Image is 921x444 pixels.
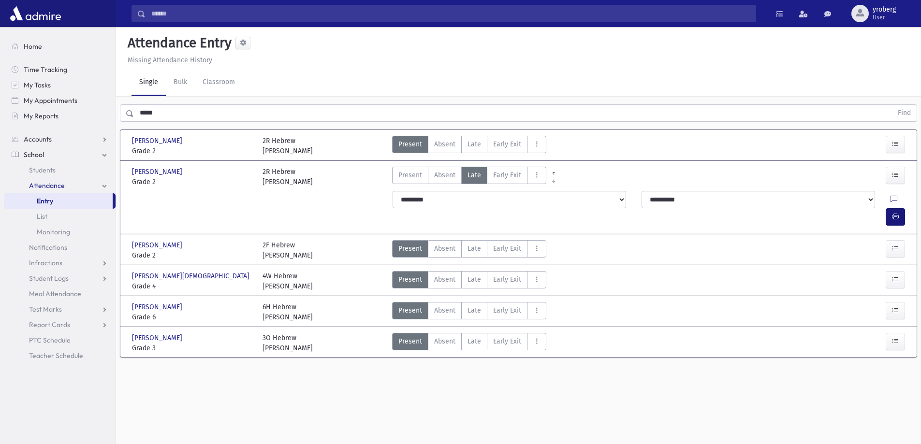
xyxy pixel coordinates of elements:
button: Find [892,105,917,121]
span: Grade 2 [132,146,253,156]
div: AttTypes [392,271,546,291]
span: Grade 2 [132,250,253,260]
span: Entry [37,197,53,205]
span: Late [468,170,481,180]
a: Attendance [4,178,116,193]
span: Present [398,336,422,346]
span: Grade 3 [132,343,253,353]
span: Early Exit [493,305,521,315]
span: Infractions [29,258,62,267]
div: AttTypes [392,136,546,156]
span: Absent [434,305,455,315]
span: Student Logs [29,274,69,283]
a: My Reports [4,108,116,124]
span: Monitoring [37,228,70,236]
a: Home [4,39,116,54]
div: 4W Hebrew [PERSON_NAME] [263,271,313,291]
div: 6H Hebrew [PERSON_NAME] [263,302,313,322]
u: Missing Attendance History [128,56,212,64]
span: [PERSON_NAME] [132,167,184,177]
a: Teacher Schedule [4,348,116,363]
input: Search [146,5,756,22]
span: Absent [434,170,455,180]
span: Students [29,166,56,174]
span: [PERSON_NAME] [132,240,184,250]
span: Grade 4 [132,281,253,291]
span: [PERSON_NAME][DEMOGRAPHIC_DATA] [132,271,251,281]
span: Present [398,139,422,149]
span: Attendance [29,181,65,190]
span: My Appointments [24,96,77,105]
a: Missing Attendance History [124,56,212,64]
span: Notifications [29,243,67,252]
span: Teacher Schedule [29,351,83,360]
a: Test Marks [4,301,116,317]
a: Accounts [4,131,116,147]
span: Early Exit [493,336,521,346]
span: Absent [434,336,455,346]
div: 2R Hebrew [PERSON_NAME] [263,136,313,156]
a: Infractions [4,255,116,271]
span: PTC Schedule [29,336,71,344]
a: Report Cards [4,317,116,332]
span: Meal Attendance [29,289,81,298]
div: AttTypes [392,302,546,322]
a: My Tasks [4,77,116,93]
a: Student Logs [4,271,116,286]
a: Students [4,162,116,178]
span: Absent [434,274,455,285]
span: Accounts [24,135,52,143]
span: Home [24,42,42,51]
a: Time Tracking [4,62,116,77]
a: Classroom [195,69,243,96]
div: AttTypes [392,240,546,260]
span: School [24,150,44,159]
span: Time Tracking [24,65,67,74]
span: List [37,212,47,221]
div: AttTypes [392,167,546,187]
div: 3O Hebrew [PERSON_NAME] [263,333,313,353]
span: My Tasks [24,81,51,89]
span: User [873,14,896,21]
a: Single [132,69,166,96]
span: Present [398,274,422,285]
a: Bulk [166,69,195,96]
span: Test Marks [29,305,62,314]
span: [PERSON_NAME] [132,302,184,312]
a: List [4,209,116,224]
span: Present [398,305,422,315]
div: 2F Hebrew [PERSON_NAME] [263,240,313,260]
span: Early Exit [493,243,521,254]
a: Entry [4,193,113,209]
span: Present [398,243,422,254]
span: [PERSON_NAME] [132,333,184,343]
span: [PERSON_NAME] [132,136,184,146]
span: Present [398,170,422,180]
span: Late [468,139,481,149]
span: Late [468,243,481,254]
span: Report Cards [29,320,70,329]
span: Late [468,305,481,315]
span: Late [468,274,481,285]
a: School [4,147,116,162]
span: Grade 6 [132,312,253,322]
h5: Attendance Entry [124,35,232,51]
span: Early Exit [493,274,521,285]
a: Meal Attendance [4,286,116,301]
span: Late [468,336,481,346]
span: yroberg [873,6,896,14]
span: Absent [434,139,455,149]
span: My Reports [24,112,58,120]
a: Monitoring [4,224,116,240]
img: AdmirePro [8,4,63,23]
span: Absent [434,243,455,254]
a: PTC Schedule [4,332,116,348]
div: AttTypes [392,333,546,353]
div: 2R Hebrew [PERSON_NAME] [263,167,313,187]
span: Early Exit [493,139,521,149]
span: Early Exit [493,170,521,180]
span: Grade 2 [132,177,253,187]
a: Notifications [4,240,116,255]
a: My Appointments [4,93,116,108]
